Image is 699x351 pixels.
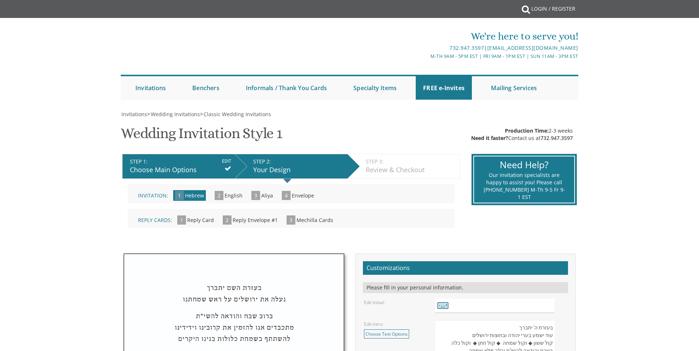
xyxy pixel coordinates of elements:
a: Specialty Items [346,76,404,100]
a: Invitations [121,111,147,118]
span: Mechilla Cards [296,217,333,223]
span: 3 [287,215,295,225]
a: Invitations [128,76,173,100]
a: Wedding Invitations [150,111,200,118]
span: 1 [175,191,184,200]
div: STEP 1: [130,158,231,165]
span: Classic Wedding Invitations [204,111,271,118]
div: STEP 3: [366,158,456,165]
span: Wedding Invitations [151,111,200,118]
label: Edit Intro: [364,321,383,327]
a: 732.947.3597 [540,134,573,141]
span: Hebrew [185,192,204,199]
div: Need Help? [483,158,565,171]
span: Reply Cards: [138,217,172,223]
div: Review & Checkout [366,165,456,175]
div: Our invitation specialists are happy to assist you! Please call [PHONE_NUMBER] M-Th 9-5 Fr 9-1 EST [483,171,565,201]
div: Please fill in your personal information. [363,282,568,293]
div: 2-3 weeks Contact us at [471,127,573,142]
div: Your Design [253,165,344,175]
a: 732.947.3597 [449,44,484,51]
div: Choose Main Options [130,165,231,175]
span: 4 [282,191,291,200]
span: Reply Card [187,217,214,223]
span: Reply Envelope #1 [233,217,278,223]
span: Aliya [261,192,273,199]
span: 2 [215,191,223,200]
span: English [225,192,243,199]
span: Envelope [292,192,314,199]
a: Classic Wedding Invitations [203,111,271,118]
a: Choose Text Options [364,329,409,339]
div: | [274,44,578,52]
div: STEP 2: [253,158,344,165]
div: M-Th 9am - 5pm EST | Fri 9am - 1pm EST | Sun 11am - 3pm EST [274,52,578,60]
span: > [200,111,271,118]
span: Invitation: [138,192,168,199]
a: [EMAIL_ADDRESS][DOMAIN_NAME] [487,44,578,51]
span: Production Time: [505,127,549,134]
h2: Customizations [363,261,568,275]
h1: Wedding Invitation Style 1 [121,125,282,147]
a: Informals / Thank You Cards [239,76,334,100]
label: Edit Initial: [364,299,385,306]
span: 2 [223,215,232,225]
a: Benchers [185,76,227,100]
a: FREE e-Invites [416,76,472,100]
div: We're here to serve you! [274,29,578,44]
span: > [147,111,200,118]
input: EDIT [222,158,231,165]
a: Mailing Services [484,76,544,100]
span: 3 [251,191,260,200]
span: 1 [177,215,186,225]
span: Need it faster? [471,134,508,141]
